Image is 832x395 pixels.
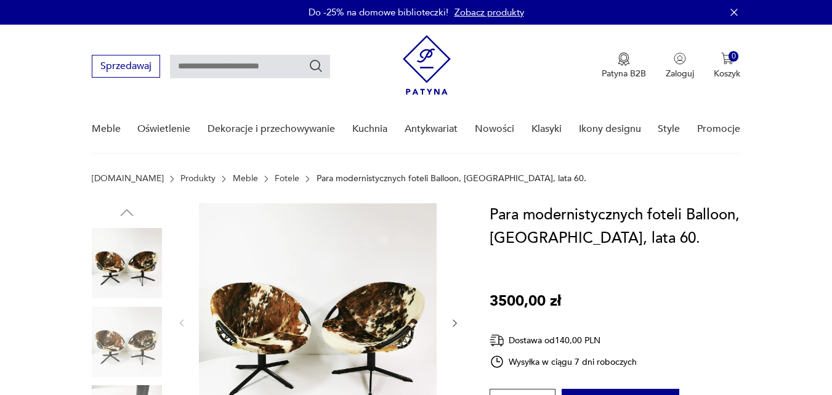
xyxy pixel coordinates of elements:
[352,105,387,153] a: Kuchnia
[233,174,258,184] a: Meble
[714,68,740,79] p: Koszyk
[666,52,694,79] button: Zaloguj
[92,228,162,298] img: Zdjęcie produktu Para modernistycznych foteli Balloon, Niemcy, lata 60.
[317,174,586,184] p: Para modernistycznych foteli Balloon, [GEOGRAPHIC_DATA], lata 60.
[674,52,686,65] img: Ikonka użytkownika
[309,6,448,18] p: Do -25% na domowe biblioteczki!
[137,105,190,153] a: Oświetlenie
[658,105,680,153] a: Style
[490,203,749,250] h1: Para modernistycznych foteli Balloon, [GEOGRAPHIC_DATA], lata 60.
[697,105,740,153] a: Promocje
[602,68,646,79] p: Patyna B2B
[403,35,451,95] img: Patyna - sklep z meblami i dekoracjami vintage
[275,174,299,184] a: Fotele
[92,105,121,153] a: Meble
[92,63,160,71] a: Sprzedawaj
[602,52,646,79] a: Ikona medaluPatyna B2B
[579,105,641,153] a: Ikony designu
[180,174,216,184] a: Produkty
[490,290,561,313] p: 3500,00 zł
[454,6,524,18] a: Zobacz produkty
[721,52,733,65] img: Ikona koszyka
[714,52,740,79] button: 0Koszyk
[309,59,323,73] button: Szukaj
[531,105,562,153] a: Klasyki
[92,307,162,377] img: Zdjęcie produktu Para modernistycznych foteli Balloon, Niemcy, lata 60.
[475,105,514,153] a: Nowości
[92,174,164,184] a: [DOMAIN_NAME]
[618,52,630,66] img: Ikona medalu
[92,55,160,78] button: Sprzedawaj
[729,51,739,62] div: 0
[602,52,646,79] button: Patyna B2B
[208,105,335,153] a: Dekoracje i przechowywanie
[405,105,458,153] a: Antykwariat
[490,333,637,348] div: Dostawa od 140,00 PLN
[666,68,694,79] p: Zaloguj
[490,333,504,348] img: Ikona dostawy
[490,354,637,369] div: Wysyłka w ciągu 7 dni roboczych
